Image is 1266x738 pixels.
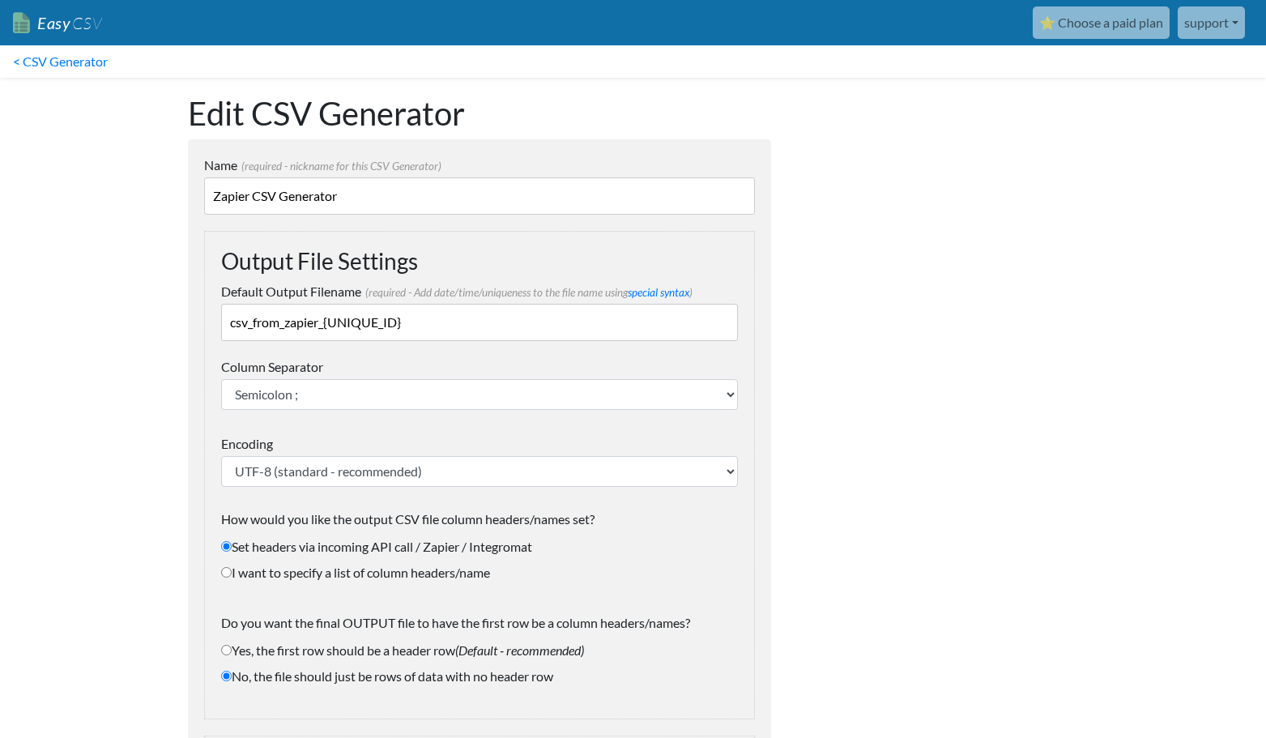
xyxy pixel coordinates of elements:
[221,641,738,660] label: Yes, the first row should be a header row
[221,541,232,552] input: Set headers via incoming API call / Zapier / Integromat
[237,160,441,173] span: (required - nickname for this CSV Generator)
[221,511,738,527] h6: How would you like the output CSV file column headers/names set?
[221,567,232,578] input: I want to specify a list of column headers/name
[70,13,102,33] span: CSV
[188,94,771,133] h1: Edit CSV Generator
[1178,6,1245,39] a: support
[221,615,738,630] h6: Do you want the final OUTPUT file to have the first row be a column headers/names?
[221,667,738,686] label: No, the file should just be rows of data with no header row
[221,304,738,341] input: example filename: leads_from_hubspot_{MMDDYYYY}
[221,671,232,681] input: No, the file should just be rows of data with no header row
[221,645,232,655] input: Yes, the first row should be a header row(Default - recommended)
[221,563,738,582] label: I want to specify a list of column headers/name
[221,248,738,275] h3: Output File Settings
[628,286,689,299] a: special syntax
[221,537,738,557] label: Set headers via incoming API call / Zapier / Integromat
[221,357,738,377] label: Column Separator
[361,286,693,299] span: (required - Add date/time/uniqueness to the file name using )
[204,177,755,215] input: example: Leads to SFTP
[1033,6,1170,39] a: ⭐ Choose a paid plan
[13,6,102,40] a: EasyCSV
[204,156,755,175] label: Name
[221,282,738,301] label: Default Output Filename
[455,642,584,658] i: (Default - recommended)
[221,434,738,454] label: Encoding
